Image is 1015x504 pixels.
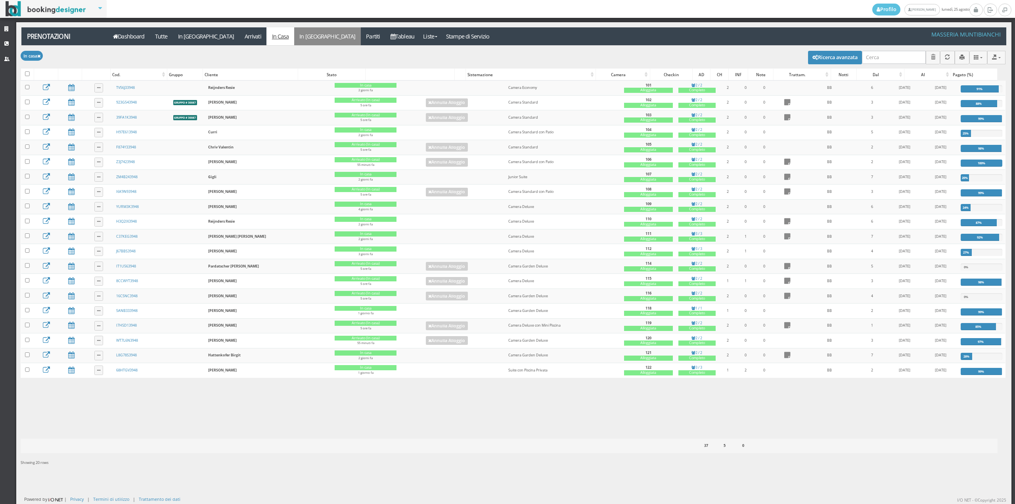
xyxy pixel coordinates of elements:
td: 2 [718,244,737,259]
span: lunedì, 25 agosto [872,4,969,15]
a: I7HSD13948 [116,323,137,328]
td: [DATE] [885,214,923,229]
a: 68HTGV3948 [116,367,138,373]
div: In casa [335,231,396,237]
img: BookingDesigner.com [6,1,86,17]
div: 98% [961,145,1002,152]
td: 6 [858,81,885,95]
b: [PERSON_NAME] [208,204,237,209]
td: 2 [718,140,737,155]
a: 3 / 3Completo [678,231,716,242]
div: CH [710,69,728,80]
div: Alloggiata [624,192,673,197]
td: [DATE] [923,244,958,259]
div: Arrivato (In casa) [335,157,396,162]
td: Camera Deluxe [506,229,621,244]
td: 7 [858,229,885,244]
td: Camera Standard con Patio [506,155,621,169]
div: Completo [678,117,716,123]
div: 20% [961,174,969,181]
b: [PERSON_NAME] [208,100,237,105]
div: Alloggiata [624,222,673,227]
a: Annulla Alloggio [426,262,468,271]
small: 5 ore fa [360,118,371,122]
td: 2 [718,229,737,244]
td: BB [800,125,858,140]
td: Camera Standard [506,110,621,125]
a: Liste [419,27,440,45]
b: Gigli [208,174,216,179]
small: 2 giorni fa [358,237,373,241]
td: 2 [718,110,737,125]
b: 106 [645,157,651,162]
td: [DATE] [923,125,958,140]
td: Camera Deluxe [506,214,621,229]
a: Annulla Alloggio [426,188,468,196]
a: Annulla Alloggio [426,292,468,300]
td: [DATE] [885,95,923,110]
div: Note [748,69,773,80]
small: 5 ore fa [360,267,371,271]
input: Cerca [862,51,926,64]
div: Completo [678,340,716,346]
a: Annulla Alloggio [426,277,468,286]
small: 5 ore fa [360,192,371,196]
div: Notti [831,69,857,80]
div: Alloggiata [624,103,673,108]
div: 99% [961,115,1002,122]
td: 0 [754,155,774,169]
a: Annulla Alloggio [426,113,468,122]
a: Profilo [872,4,901,15]
td: 1 [737,244,754,259]
td: Camera Garden Deluxe [506,259,621,273]
div: Completo [678,356,716,361]
td: [DATE] [885,140,923,155]
a: Dashboard [108,27,150,45]
a: IT1U563948 [116,264,136,269]
div: Gruppo [167,69,203,80]
a: J67BBS3948 [116,248,136,254]
div: 0% [961,264,971,271]
a: 2 / 2Completo [678,83,716,93]
td: [DATE] [885,244,923,259]
a: In [GEOGRAPHIC_DATA] [172,27,239,45]
div: 25% [961,130,971,137]
b: 105 [645,142,651,147]
a: Arrivati [239,27,266,45]
td: [DATE] [923,259,958,273]
td: [DATE] [923,169,958,184]
div: Completo [678,222,716,227]
a: 16C5NC3948 [116,293,138,298]
a: Annulla Alloggio [426,336,468,345]
td: Camera Standard [506,140,621,155]
td: BB [800,185,858,199]
a: 2 / 2Completo [678,290,716,301]
b: 111 [645,231,651,236]
a: 2 / 2Completo [678,142,716,152]
td: 2 [718,155,737,169]
a: TV56J33948 [116,85,135,90]
a: 2 / 2Completo [678,261,716,271]
b: 104 [645,127,651,132]
div: Completo [678,207,716,212]
td: BB [800,140,858,155]
div: In casa [335,217,396,222]
td: [DATE] [885,229,923,244]
div: Checkin [650,69,693,80]
td: 2 [718,199,737,214]
td: Camera Deluxe [506,199,621,214]
a: 2 / 2Completo [678,187,716,197]
div: Arrivato (In casa) [335,261,396,266]
div: Stato [298,69,365,80]
td: 5 [858,125,885,140]
img: ionet_small_logo.png [47,496,64,503]
b: [PERSON_NAME] [PERSON_NAME] [208,234,266,239]
div: Alloggiata [624,207,673,212]
td: [DATE] [885,155,923,169]
small: 55 minuti fa [357,163,374,167]
a: Tutte [150,27,173,45]
td: 3 [858,110,885,125]
td: [DATE] [923,155,958,169]
a: ZM4B243948 [116,174,138,179]
td: [DATE] [885,185,923,199]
